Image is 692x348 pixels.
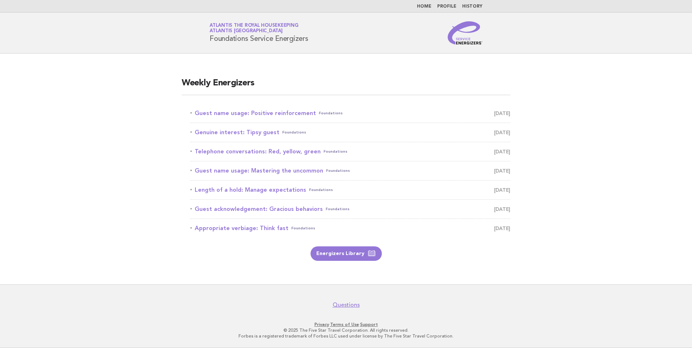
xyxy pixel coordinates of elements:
h1: Foundations Service Energizers [210,24,308,42]
span: Foundations [282,127,306,137]
h2: Weekly Energizers [182,77,510,95]
span: Atlantis [GEOGRAPHIC_DATA] [210,29,283,34]
span: Foundations [291,223,315,233]
span: [DATE] [494,108,510,118]
a: Profile [437,4,456,9]
a: Energizers Library [311,246,382,261]
img: Service Energizers [448,21,482,44]
a: Guest name usage: Mastering the uncommonFoundations [DATE] [190,166,510,176]
span: [DATE] [494,204,510,214]
p: · · [125,322,567,327]
span: Foundations [324,147,347,157]
span: Foundations [326,204,350,214]
a: Support [360,322,378,327]
span: [DATE] [494,185,510,195]
span: Foundations [319,108,343,118]
a: Atlantis the Royal HousekeepingAtlantis [GEOGRAPHIC_DATA] [210,23,298,33]
span: [DATE] [494,166,510,176]
a: Guest acknowledgement: Gracious behaviorsFoundations [DATE] [190,204,510,214]
a: Genuine interest: Tipsy guestFoundations [DATE] [190,127,510,137]
p: © 2025 The Five Star Travel Corporation. All rights reserved. [125,327,567,333]
p: Forbes is a registered trademark of Forbes LLC used under license by The Five Star Travel Corpora... [125,333,567,339]
a: Guest name usage: Positive reinforcementFoundations [DATE] [190,108,510,118]
span: [DATE] [494,223,510,233]
a: Terms of Use [330,322,359,327]
a: Privacy [315,322,329,327]
a: Telephone conversations: Red, yellow, greenFoundations [DATE] [190,147,510,157]
a: Questions [333,301,360,309]
a: Appropriate verbiage: Think fastFoundations [DATE] [190,223,510,233]
a: Length of a hold: Manage expectationsFoundations [DATE] [190,185,510,195]
a: History [462,4,482,9]
span: [DATE] [494,147,510,157]
span: Foundations [326,166,350,176]
span: Foundations [309,185,333,195]
span: [DATE] [494,127,510,137]
a: Home [417,4,431,9]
